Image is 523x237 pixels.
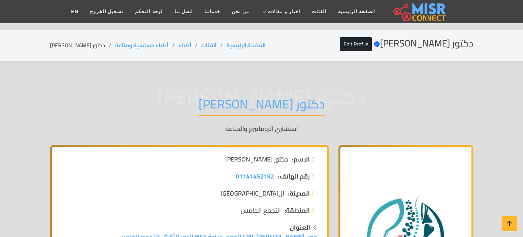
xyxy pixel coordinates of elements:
a: خدماتنا [198,4,226,19]
a: أطباء حساسية ومناعة [115,40,168,50]
p: استشاري الروماتيزم والمناعة [50,124,473,133]
a: 01141452182 [236,172,274,181]
span: اخبار و مقالات [268,8,300,15]
h2: دكتور [PERSON_NAME] [340,38,473,49]
a: من نحن [226,4,255,19]
strong: المدينة: [288,189,310,198]
a: تسجيل الخروج [84,4,129,19]
a: لوحة التحكم [129,4,168,19]
a: اخبار و مقالات [255,4,306,19]
a: الفئات [306,4,332,19]
svg: Verified account [374,41,380,47]
a: الفئات [201,40,216,50]
strong: رقم الهاتف: [278,172,310,181]
a: Edit Profile [340,37,372,51]
strong: العنوان [290,222,310,233]
span: ال[GEOGRAPHIC_DATA] [221,189,284,198]
a: أطباء [178,40,191,50]
li: دكتور [PERSON_NAME] [50,41,115,50]
strong: المنطقة: [285,206,310,215]
h1: دكتور [PERSON_NAME] [198,96,325,116]
a: اتصل بنا [169,4,198,19]
strong: الاسم: [292,155,310,164]
a: EN [65,4,84,19]
a: الصفحة الرئيسية [332,4,381,19]
span: التجمع الخامس [241,206,281,215]
a: الصفحة الرئيسية [226,40,266,50]
img: main.misr_connect [394,2,445,21]
span: 01141452182 [236,170,274,182]
span: دكتور [PERSON_NAME] [225,155,288,164]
